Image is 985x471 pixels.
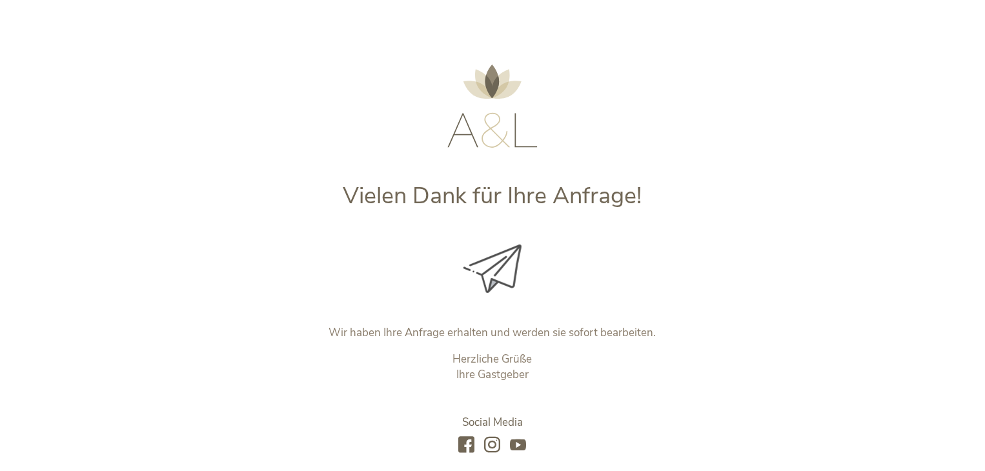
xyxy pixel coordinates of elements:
a: facebook [459,437,475,454]
a: youtube [511,437,527,454]
span: Vielen Dank für Ihre Anfrage! [343,180,642,212]
a: instagram [485,437,501,454]
img: AMONTI & LUNARIS Wellnessresort [447,65,538,148]
p: Wir haben Ihre Anfrage erhalten und werden sie sofort bearbeiten. [223,325,762,341]
span: Social Media [462,415,523,430]
p: Herzliche Grüße Ihre Gastgeber [223,352,762,383]
img: Vielen Dank für Ihre Anfrage! [463,245,522,293]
